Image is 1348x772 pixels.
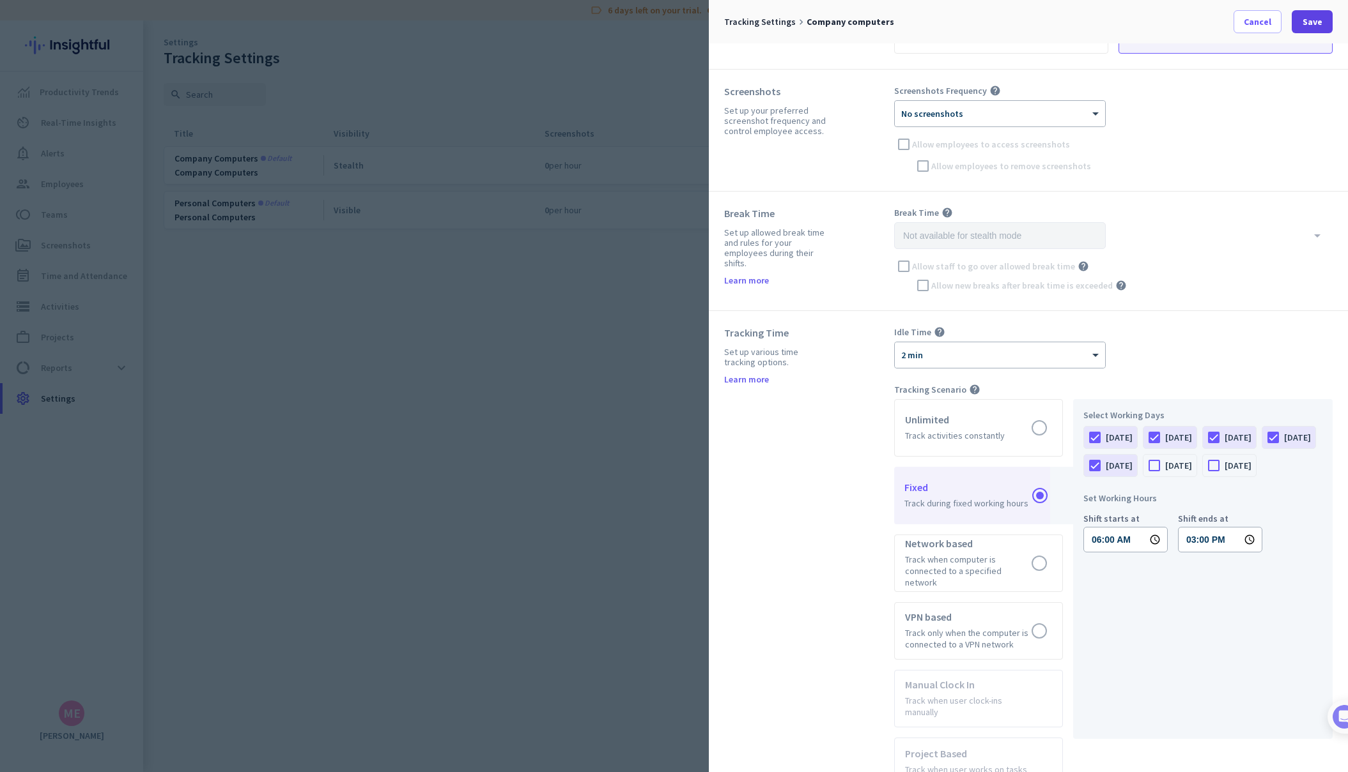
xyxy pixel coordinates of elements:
button: Save [1292,10,1333,33]
span: Save [1303,15,1322,28]
span: Screenshots Frequency [894,85,987,96]
div: Select Working Days [1083,409,1322,421]
div: Break Time [724,207,830,220]
app-radio-card: VPN based [894,602,1063,660]
i: help [969,384,980,395]
div: [DATE] [1106,459,1133,472]
div: Screenshots [724,85,830,98]
span: Cancel [1244,15,1271,28]
i: schedule [1149,534,1161,545]
i: arrow_drop_down [1310,228,1325,243]
i: help [941,207,953,218]
input: Not available for stealth mode [894,222,1106,249]
div: Set up your preferred screenshot frequency and control employee access. [724,105,830,136]
app-radio-card: Unlimited [894,399,1063,457]
app-radio-card: Manual Clock In [894,670,1063,727]
div: [DATE] [1165,431,1192,444]
a: Learn more [724,276,769,285]
div: Set up various time tracking options. [724,347,830,367]
div: [DATE] [1225,459,1251,472]
i: help [1115,280,1127,291]
div: [DATE] [1106,431,1133,444]
app-radio-card: Fixed [894,467,1063,524]
span: Company computers [807,16,894,27]
span: Idle Time [894,326,931,338]
i: help [989,85,1001,96]
span: Break Time [894,207,939,218]
i: help [934,326,945,338]
span: Tracking Settings [724,16,796,27]
div: [DATE] [1225,431,1251,444]
div: [DATE] [1165,459,1192,472]
div: Set up allowed break time and rules for your employees during their shifts. [724,227,830,268]
div: [DATE] [1284,431,1311,444]
i: help [1078,261,1089,272]
span: Tracking Scenario [894,384,966,395]
i: keyboard_arrow_right [796,17,807,27]
app-radio-card: Network based [894,534,1063,592]
div: Shift starts at [1083,514,1168,523]
div: Tracking Time [724,326,830,339]
div: Set Working Hours [1083,492,1322,504]
button: Cancel [1234,10,1282,33]
div: Shift ends at [1178,514,1262,523]
a: Learn more [724,375,769,384]
i: schedule [1244,534,1255,545]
